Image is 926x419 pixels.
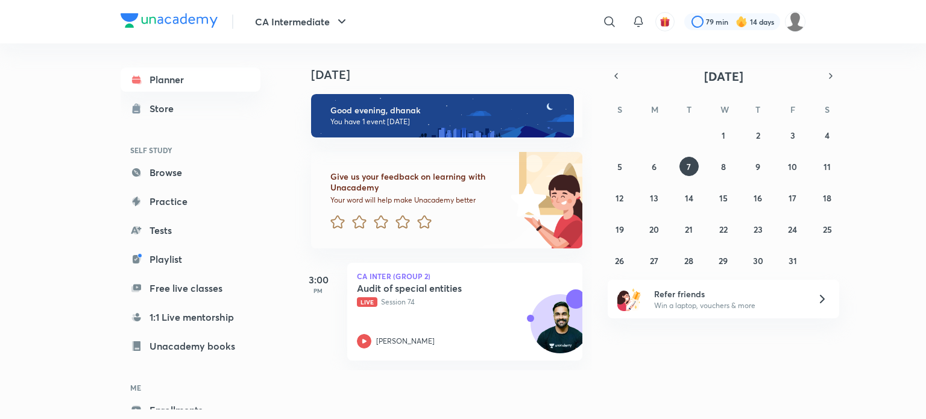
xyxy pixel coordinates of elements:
a: 1:1 Live mentorship [121,305,260,329]
a: Tests [121,218,260,242]
button: October 5, 2025 [610,157,629,176]
button: October 15, 2025 [714,188,733,207]
a: Unacademy books [121,334,260,358]
p: PM [294,287,342,294]
button: October 28, 2025 [679,251,699,270]
h6: ME [121,377,260,398]
abbr: Sunday [617,104,622,115]
button: October 21, 2025 [679,219,699,239]
abbr: October 1, 2025 [722,130,725,141]
button: October 27, 2025 [644,251,664,270]
abbr: October 18, 2025 [823,192,831,204]
button: October 12, 2025 [610,188,629,207]
img: avatar [660,16,670,27]
abbr: Tuesday [687,104,691,115]
button: [DATE] [625,68,822,84]
span: [DATE] [704,68,743,84]
button: October 24, 2025 [783,219,802,239]
p: CA Inter (Group 2) [357,273,573,280]
abbr: October 31, 2025 [789,255,797,266]
img: Company Logo [121,13,218,28]
button: October 9, 2025 [748,157,767,176]
h6: Refer friends [654,288,802,300]
a: Playlist [121,247,260,271]
img: evening [311,94,574,137]
abbr: Saturday [825,104,830,115]
abbr: October 22, 2025 [719,224,728,235]
button: October 23, 2025 [748,219,767,239]
a: Browse [121,160,260,184]
button: October 22, 2025 [714,219,733,239]
abbr: October 2, 2025 [756,130,760,141]
button: October 19, 2025 [610,219,629,239]
abbr: October 11, 2025 [824,161,831,172]
button: October 16, 2025 [748,188,767,207]
abbr: October 19, 2025 [616,224,624,235]
abbr: October 21, 2025 [685,224,693,235]
abbr: October 24, 2025 [788,224,797,235]
img: referral [617,287,641,311]
abbr: October 10, 2025 [788,161,797,172]
abbr: October 12, 2025 [616,192,623,204]
h4: [DATE] [311,68,594,82]
abbr: October 20, 2025 [649,224,659,235]
abbr: October 25, 2025 [823,224,832,235]
img: dhanak [785,11,805,32]
abbr: October 6, 2025 [652,161,657,172]
abbr: October 15, 2025 [719,192,728,204]
button: October 14, 2025 [679,188,699,207]
p: Win a laptop, vouchers & more [654,300,802,311]
div: Store [150,101,181,116]
p: Your word will help make Unacademy better [330,195,506,205]
img: streak [735,16,748,28]
button: October 10, 2025 [783,157,802,176]
button: October 8, 2025 [714,157,733,176]
abbr: Wednesday [720,104,729,115]
button: October 4, 2025 [817,125,837,145]
abbr: October 16, 2025 [754,192,762,204]
abbr: October 3, 2025 [790,130,795,141]
h5: Audit of special entities [357,282,507,294]
p: Session 74 [357,297,546,307]
button: October 6, 2025 [644,157,664,176]
a: Planner [121,68,260,92]
abbr: Friday [790,104,795,115]
button: CA Intermediate [248,10,356,34]
button: October 25, 2025 [817,219,837,239]
a: Practice [121,189,260,213]
abbr: October 9, 2025 [755,161,760,172]
h6: SELF STUDY [121,140,260,160]
button: October 13, 2025 [644,188,664,207]
abbr: October 7, 2025 [687,161,691,172]
button: October 2, 2025 [748,125,767,145]
abbr: October 13, 2025 [650,192,658,204]
p: [PERSON_NAME] [376,336,435,347]
abbr: October 23, 2025 [754,224,763,235]
button: October 1, 2025 [714,125,733,145]
p: You have 1 event [DATE] [330,117,563,127]
h6: Good evening, dhanak [330,105,563,116]
button: October 30, 2025 [748,251,767,270]
abbr: October 26, 2025 [615,255,624,266]
abbr: October 14, 2025 [685,192,693,204]
button: October 11, 2025 [817,157,837,176]
a: Company Logo [121,13,218,31]
abbr: Monday [651,104,658,115]
button: October 31, 2025 [783,251,802,270]
img: feedback_image [470,152,582,248]
abbr: October 30, 2025 [753,255,763,266]
abbr: October 4, 2025 [825,130,830,141]
abbr: October 5, 2025 [617,161,622,172]
button: October 20, 2025 [644,219,664,239]
button: October 26, 2025 [610,251,629,270]
abbr: October 28, 2025 [684,255,693,266]
button: October 3, 2025 [783,125,802,145]
h6: Give us your feedback on learning with Unacademy [330,171,506,193]
abbr: October 27, 2025 [650,255,658,266]
button: October 17, 2025 [783,188,802,207]
a: Free live classes [121,276,260,300]
abbr: Thursday [755,104,760,115]
a: Store [121,96,260,121]
abbr: October 8, 2025 [721,161,726,172]
button: October 7, 2025 [679,157,699,176]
